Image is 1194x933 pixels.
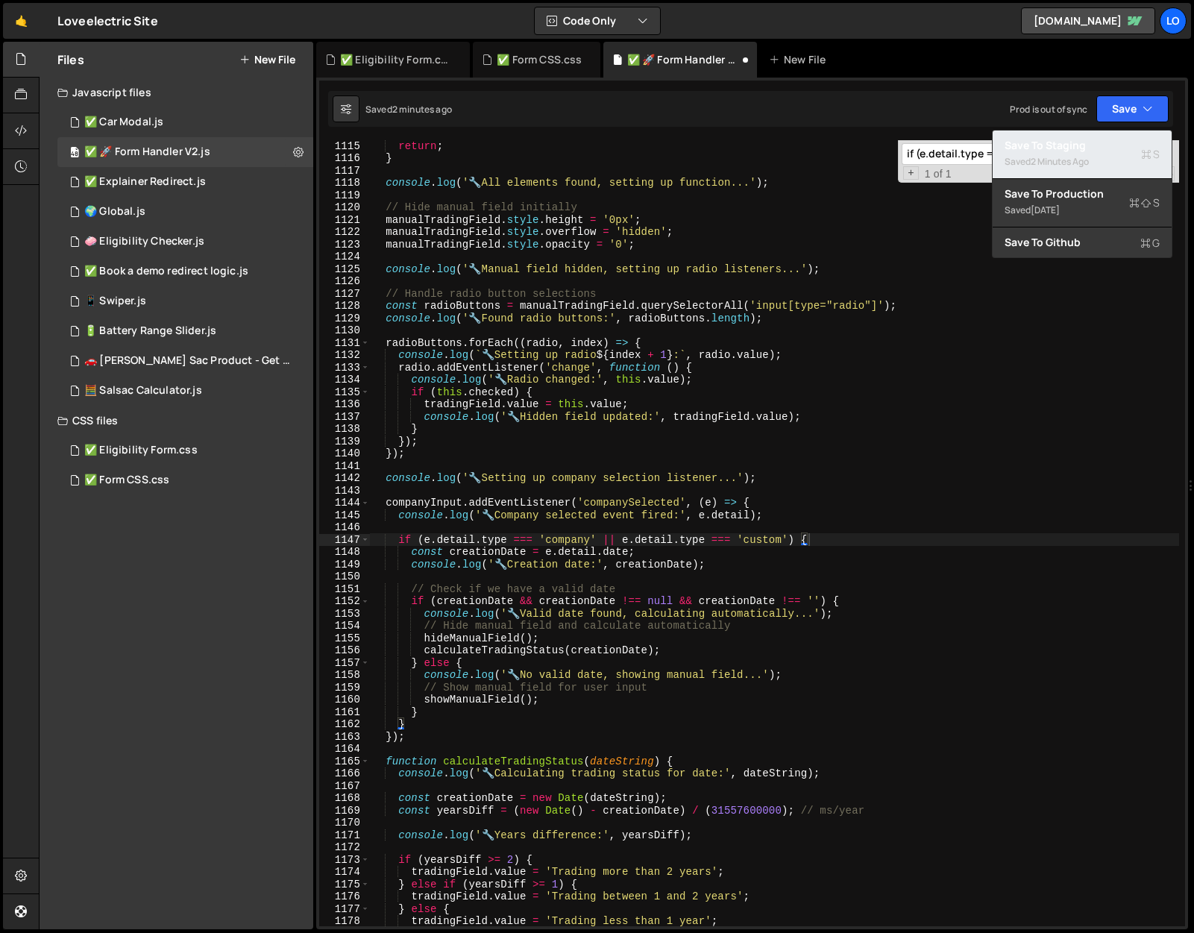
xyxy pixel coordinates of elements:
div: 1130 [319,324,370,337]
div: 1164 [319,743,370,755]
div: 1132 [319,349,370,362]
div: Save to Github [1005,235,1160,250]
div: ✅ 🚀 Form Handler V2.js [627,52,739,67]
div: 1146 [319,521,370,534]
div: 1120 [319,201,370,214]
div: 8014/42769.js [57,197,313,227]
div: Save to Production [1005,186,1160,201]
div: 8014/41995.js [57,107,313,137]
div: ✅ Form CSS.css [497,52,582,67]
div: 8014/34949.js [57,286,313,316]
div: New File [769,52,832,67]
div: 1167 [319,780,370,793]
div: ✅ Form CSS.css [84,474,169,487]
div: 1136 [319,398,370,411]
div: 8014/42987.js [57,137,313,167]
div: 🔋 Battery Range Slider.js [84,324,216,338]
div: ✅ 🚀 Form Handler V2.js [84,145,210,159]
div: 8014/41354.css [57,436,313,465]
div: 8014/41351.css [57,465,313,495]
div: 1149 [319,559,370,571]
div: 1142 [319,472,370,485]
div: 1165 [319,755,370,768]
div: 🌍 Global.js [84,205,145,219]
div: 1172 [319,841,370,854]
div: Prod is out of sync [1010,103,1087,116]
h2: Files [57,51,84,68]
span: G [1140,236,1160,251]
div: 1122 [319,226,370,239]
div: 1128 [319,300,370,312]
div: 2 minutes ago [392,103,452,116]
div: 1119 [319,189,370,202]
div: 1131 [319,337,370,350]
button: Save to ProductionS Saved[DATE] [993,179,1172,227]
div: 1125 [319,263,370,276]
div: 1135 [319,386,370,399]
div: ✅ Book a demo redirect logic.js [84,265,248,278]
div: 📱 Swiper.js [84,295,146,308]
div: ✅ Eligibility Form.css [340,52,452,67]
a: 🤙 [3,3,40,39]
div: 1147 [319,534,370,547]
div: 1168 [319,792,370,805]
span: S [1141,147,1160,162]
div: 1153 [319,608,370,621]
div: 8014/42657.js [57,227,313,257]
span: S [1129,195,1160,210]
div: 1117 [319,165,370,178]
div: 8014/41778.js [57,167,313,197]
div: 1174 [319,866,370,879]
div: 1126 [319,275,370,288]
div: 1129 [319,312,370,325]
button: Save to GithubG [993,227,1172,257]
div: 1139 [319,436,370,448]
div: 1163 [319,731,370,744]
div: 1123 [319,239,370,251]
input: Search for [902,143,1089,165]
div: 1116 [319,152,370,165]
div: 8014/33036.js [57,346,318,376]
div: Saved [1005,153,1160,171]
div: ✅ Explainer Redirect.js [84,175,206,189]
div: 1175 [319,879,370,891]
div: 1178 [319,915,370,928]
div: ✅ Car Modal.js [84,116,163,129]
span: Toggle Replace mode [903,166,919,180]
div: 1145 [319,509,370,522]
div: 1160 [319,694,370,706]
div: Save to Staging [1005,138,1160,153]
a: Lo [1160,7,1187,34]
button: Code Only [535,7,660,34]
div: 1171 [319,829,370,842]
div: 1121 [319,214,370,227]
div: 1152 [319,595,370,608]
div: 8014/34824.js [57,316,313,346]
div: 1157 [319,657,370,670]
div: 1154 [319,620,370,632]
div: 1173 [319,854,370,867]
div: 1141 [319,460,370,473]
div: 1150 [319,571,370,583]
div: Saved [365,103,452,116]
div: 1159 [319,682,370,694]
div: 1133 [319,362,370,374]
div: 1124 [319,251,370,263]
button: New File [239,54,295,66]
div: ✅ Eligibility Form.css [84,444,198,457]
div: 2 minutes ago [1031,155,1089,168]
div: Javascript files [40,78,313,107]
div: 1161 [319,706,370,719]
div: Saved [1005,201,1160,219]
div: 1143 [319,485,370,497]
div: 1118 [319,177,370,189]
div: 1170 [319,817,370,829]
div: 🚗 [PERSON_NAME] Sac Product - Get started.js [84,354,290,368]
div: 1169 [319,805,370,817]
div: 1148 [319,546,370,559]
div: 1137 [319,411,370,424]
div: 1115 [319,140,370,153]
button: Save [1096,95,1169,122]
div: 1138 [319,423,370,436]
div: 1158 [319,669,370,682]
